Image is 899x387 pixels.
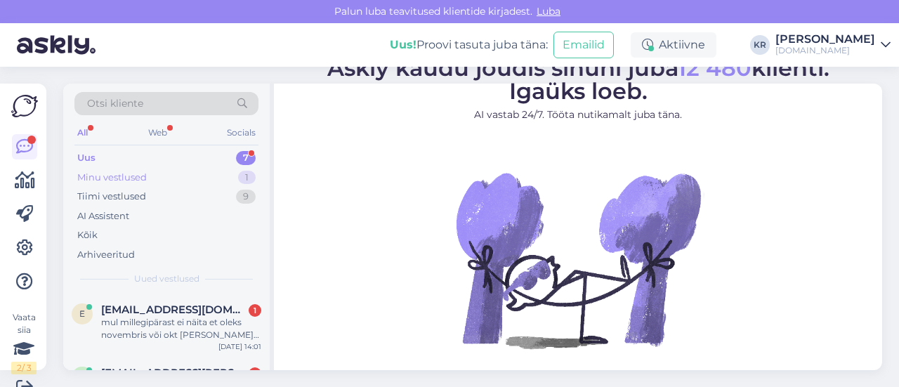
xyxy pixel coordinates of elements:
[553,32,614,58] button: Emailid
[101,303,247,316] span: etlynveber01@gmail.com
[145,124,170,142] div: Web
[775,34,875,45] div: [PERSON_NAME]
[249,304,261,317] div: 1
[327,107,829,122] p: AI vastab 24/7. Tööta nutikamalt juba täna.
[11,362,37,374] div: 2 / 3
[224,124,258,142] div: Socials
[77,248,135,262] div: Arhiveeritud
[74,124,91,142] div: All
[77,209,129,223] div: AI Assistent
[236,190,256,204] div: 9
[238,171,256,185] div: 1
[750,35,770,55] div: KR
[11,311,37,374] div: Vaata siia
[327,54,829,105] span: Askly kaudu jõudis sinuni juba klienti. Igaüks loeb.
[775,45,875,56] div: [DOMAIN_NAME]
[77,151,96,165] div: Uus
[452,133,704,386] img: No Chat active
[249,367,261,380] div: 1
[775,34,891,56] a: [PERSON_NAME][DOMAIN_NAME]
[631,32,716,58] div: Aktiivne
[77,190,146,204] div: Tiimi vestlused
[678,54,752,81] span: 12 480
[11,95,38,117] img: Askly Logo
[236,151,256,165] div: 7
[77,228,98,242] div: Kõik
[134,273,199,285] span: Uued vestlused
[532,5,565,18] span: Luba
[77,171,147,185] div: Minu vestlused
[390,37,548,53] div: Proovi tasuta juba täna:
[101,316,261,341] div: mul millegipärast ei näita et oleks novembris või okt [PERSON_NAME] hotelli mis mind huvitab
[87,96,143,111] span: Otsi kliente
[390,38,416,51] b: Uus!
[218,341,261,352] div: [DATE] 14:01
[79,308,85,319] span: e
[101,367,247,379] span: brigita.sillaots@gmail.com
